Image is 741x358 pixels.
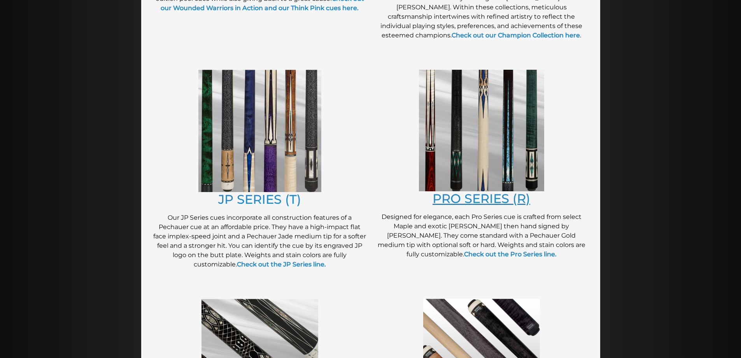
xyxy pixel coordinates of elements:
a: Check out our Champion Collection here [452,32,580,39]
p: Designed for elegance, each Pro Series cue is crafted from select Maple and exotic [PERSON_NAME] ... [375,212,589,259]
a: Check out the Pro Series line. [464,250,557,258]
p: Our JP Series cues incorporate all construction features of a Pechauer cue at an affordable price... [153,213,367,269]
a: JP SERIES (T) [218,192,301,207]
a: Check out the JP Series line. [237,261,326,268]
a: PRO SERIES (R) [433,191,530,206]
